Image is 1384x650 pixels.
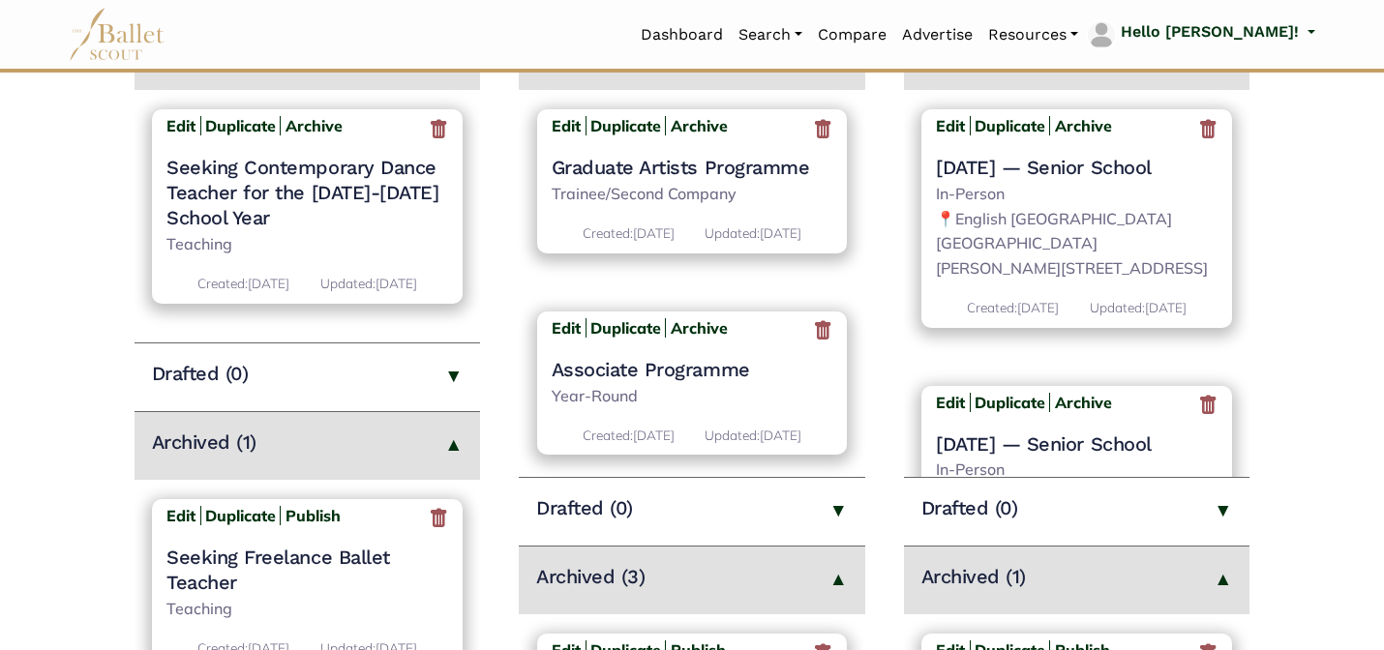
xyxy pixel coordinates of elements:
a: [DATE] — Senior School [936,155,1218,180]
span: Created: [583,427,633,443]
span: Created: [583,224,633,241]
a: Dashboard [633,15,731,55]
h4: Archived (3) [536,564,645,589]
h4: Drafted (0) [152,361,249,386]
h4: [DATE] [936,431,1218,457]
a: Duplicate [205,116,276,135]
span: Updated: [705,427,760,443]
h4: Archived (1) [921,564,1026,589]
a: Duplicate [590,318,661,338]
img: profile picture [1088,21,1115,48]
h4: Archived (1) [152,429,256,455]
p: Teaching [166,232,448,257]
b: Archive [1055,393,1112,412]
a: Publish [280,506,341,525]
span: Created: [967,299,1017,315]
h4: Drafted (0) [921,495,1018,520]
a: Duplicate [205,506,276,525]
p: In-Person 📍English [GEOGRAPHIC_DATA] [GEOGRAPHIC_DATA][PERSON_NAME][STREET_ADDRESS] [936,182,1218,281]
a: Graduate Artists Programme [552,155,833,180]
a: Edit [166,116,201,135]
b: Edit [552,116,581,135]
a: Edit [936,393,971,412]
a: Archive [1049,116,1112,135]
b: Edit [936,116,965,135]
a: Archive [665,116,728,135]
a: Associate Programme [552,357,833,382]
a: Duplicate [975,393,1045,412]
p: [DATE] [705,425,801,446]
p: Year-Round [552,384,833,409]
span: Created: [197,275,248,291]
a: Archive [280,116,343,135]
p: Trainee/Second Company [552,182,833,207]
p: Teaching [166,597,448,622]
a: [DATE] — Senior School [936,431,1218,457]
a: Seeking Freelance Ballet Teacher [166,545,448,595]
b: Edit [552,318,581,338]
span: Updated: [705,224,760,241]
a: Search [731,15,810,55]
p: In-Person 📍English [GEOGRAPHIC_DATA] [GEOGRAPHIC_DATA][PERSON_NAME][STREET_ADDRESS] [936,458,1218,556]
a: Duplicate [590,116,661,135]
span: Updated: [1090,299,1145,315]
a: Edit [552,116,587,135]
p: Hello [PERSON_NAME]! [1121,19,1299,44]
span: — Senior School [1002,432,1152,456]
a: Duplicate [975,116,1045,135]
b: Publish [286,506,341,525]
a: Resources [980,15,1086,55]
h4: [DATE] [936,155,1218,180]
a: Seeking Contemporary Dance Teacher for the [DATE]-[DATE] School Year [166,155,448,230]
p: [DATE] [583,425,675,446]
a: Archive [1049,393,1112,412]
a: Archive [665,318,728,338]
a: Edit [166,506,201,525]
b: Edit [936,393,965,412]
b: Archive [671,318,728,338]
b: Edit [166,506,196,525]
b: Edit [166,116,196,135]
a: Edit [552,318,587,338]
p: [DATE] [583,222,675,244]
span: — Senior School [1002,156,1152,179]
p: [DATE] [197,273,289,294]
a: Advertise [894,15,980,55]
p: [DATE] [1090,297,1187,318]
h4: Drafted (0) [536,495,633,520]
p: [DATE] [320,273,417,294]
a: profile picture Hello [PERSON_NAME]! [1086,19,1315,50]
b: Archive [286,116,343,135]
a: Edit [936,116,971,135]
b: Archive [671,116,728,135]
p: [DATE] [967,297,1059,318]
a: Compare [810,15,894,55]
p: [DATE] [705,222,801,244]
b: Archive [1055,116,1112,135]
span: Updated: [320,275,376,291]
